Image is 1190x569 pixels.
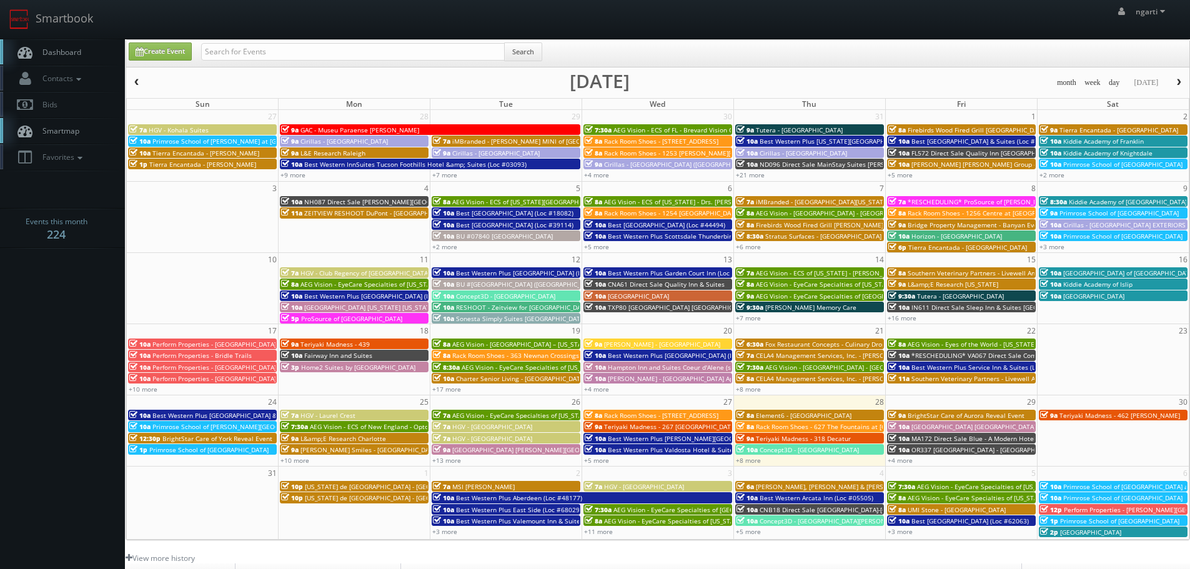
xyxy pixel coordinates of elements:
span: 10a [888,351,910,360]
span: AEG Vision - [GEOGRAPHIC_DATA] - [GEOGRAPHIC_DATA] [765,363,931,372]
span: 10a [129,149,151,157]
a: +4 more [888,456,913,465]
span: Firebirds Wood Fired Grill [PERSON_NAME] [756,220,883,229]
span: 8:30a [1040,197,1067,206]
span: Best Western Plus Aberdeen (Loc #48177) [456,493,582,502]
span: *RESCHEDULING* VA067 Direct Sale Comfort Suites [GEOGRAPHIC_DATA] [911,351,1131,360]
span: 7:30a [281,422,308,431]
span: 10a [433,280,454,289]
button: day [1104,75,1124,91]
span: 7a [281,411,299,420]
span: 7:30a [585,126,612,134]
span: Best [GEOGRAPHIC_DATA] (Loc #39114) [456,220,573,229]
span: 10a [281,197,302,206]
span: 8a [585,149,602,157]
span: 7a [736,197,754,206]
span: [PERSON_NAME], [PERSON_NAME] & [PERSON_NAME], LLC - [GEOGRAPHIC_DATA] [756,482,996,491]
a: +9 more [280,171,305,179]
span: 10a [585,280,606,289]
span: L&amp;E Research Charlotte [300,434,386,443]
span: Sonesta Simply Suites [GEOGRAPHIC_DATA] [456,314,586,323]
span: Rack Room Shoes - 627 The Fountains at [GEOGRAPHIC_DATA] (No Rush) [756,422,971,431]
span: 9a [281,340,299,349]
span: AEG Vision - EyeCare Specialties of [US_STATE] – [PERSON_NAME] Eye Care [452,411,676,420]
span: 10a [585,363,606,372]
span: HGV - [GEOGRAPHIC_DATA] [452,422,532,431]
span: Cirillas - [GEOGRAPHIC_DATA] ([GEOGRAPHIC_DATA]) [604,160,758,169]
span: NH087 Direct Sale [PERSON_NAME][GEOGRAPHIC_DATA], Ascend Hotel Collection [304,197,548,206]
span: Primrose School of [PERSON_NAME][GEOGRAPHIC_DATA] [152,422,321,431]
span: 8a [888,126,906,134]
a: +5 more [584,456,609,465]
span: 7a [585,482,602,491]
span: Concept3D - [GEOGRAPHIC_DATA] [456,292,555,300]
span: 7:30a [736,363,763,372]
span: Southern Veterinary Partners - Livewell Animal Urgent Care of Goodyear [911,374,1128,383]
span: Best Western Plus Scottsdale Thunderbird Suites (Loc #03156) [608,232,796,240]
a: +16 more [888,314,916,322]
span: 8a [736,209,754,217]
span: 10a [281,303,302,312]
span: Rack Room Shoes - 1254 [GEOGRAPHIC_DATA] [604,209,740,217]
span: 10a [1040,482,1061,491]
span: 10a [433,232,454,240]
span: Fairway Inn and Suites [304,351,372,360]
span: Stratus Surfaces - [GEOGRAPHIC_DATA] Slab Gallery [765,232,920,240]
span: 8a [736,280,754,289]
span: AEG Vision - EyeCare Specialties of [GEOGRAPHIC_DATA] - Medfield Eye Associates [756,292,1001,300]
span: FL572 Direct Sale Quality Inn [GEOGRAPHIC_DATA] North I-75 [911,149,1094,157]
span: 8a [433,351,450,360]
button: week [1080,75,1105,91]
span: Perform Properties - [GEOGRAPHIC_DATA] [152,374,276,383]
span: Best Western Plus [US_STATE][GEOGRAPHIC_DATA] [GEOGRAPHIC_DATA] (Loc #37096) [760,137,1014,146]
span: 10a [433,220,454,229]
span: [PERSON_NAME] Smiles - [GEOGRAPHIC_DATA] [300,445,439,454]
span: 11a [888,374,910,383]
span: ZEITVIEW RESHOOT DuPont - [GEOGRAPHIC_DATA], [GEOGRAPHIC_DATA] [304,209,520,217]
span: 7a [433,434,450,443]
button: Search [504,42,542,61]
span: 7a [433,411,450,420]
span: 8a [433,340,450,349]
span: AEG Vision - [GEOGRAPHIC_DATA] - [GEOGRAPHIC_DATA] [756,209,921,217]
span: 10a [585,292,606,300]
span: Kiddie Academy of Franklin [1063,137,1144,146]
span: [GEOGRAPHIC_DATA] [608,292,669,300]
span: ND096 Direct Sale MainStay Suites [PERSON_NAME] [760,160,917,169]
span: L&amp;E Research [US_STATE] [908,280,998,289]
span: Best Western Plus Valdosta Hotel & Suites (Loc #11213) [608,445,777,454]
span: 10a [433,303,454,312]
span: 7a [433,482,450,491]
span: 10a [433,493,454,502]
span: BrightStar Care of Aurora Reveal Event [908,411,1024,420]
span: MSI [PERSON_NAME] [452,482,515,491]
span: 1p [129,160,147,169]
span: 10a [129,411,151,420]
span: 7a [736,351,754,360]
span: 8a [736,411,754,420]
span: AEG Vision - EyeCare Specialties of [US_STATE] – [PERSON_NAME] Vision [917,482,1133,491]
a: +7 more [432,171,457,179]
span: 7a [129,126,147,134]
span: Best Western Plus Service Inn & Suites (Loc #61094) WHITE GLOVE [911,363,1113,372]
span: Tutera - [GEOGRAPHIC_DATA] [756,126,843,134]
span: 7a [888,197,906,206]
span: Bridge Property Management - Banyan Everton [908,220,1050,229]
span: 10a [888,363,910,372]
span: 10a [888,149,910,157]
span: [US_STATE] de [GEOGRAPHIC_DATA] - [GEOGRAPHIC_DATA] [305,493,477,502]
span: Best Western Plus [GEOGRAPHIC_DATA] (Loc #62024) [456,269,615,277]
span: [PERSON_NAME] - [GEOGRAPHIC_DATA] Apartments [608,374,761,383]
span: Perform Properties - [GEOGRAPHIC_DATA] [152,363,276,372]
span: 10a [888,422,910,431]
span: Primrose School of [PERSON_NAME] at [GEOGRAPHIC_DATA] [152,137,331,146]
span: 10a [1040,292,1061,300]
span: 10a [888,303,910,312]
a: +13 more [432,456,461,465]
a: Create Event [129,42,192,61]
span: [GEOGRAPHIC_DATA] [PERSON_NAME][GEOGRAPHIC_DATA] [452,445,626,454]
span: Southern Veterinary Partners - Livewell Animal Urgent Care of [PERSON_NAME] [908,269,1145,277]
span: Rack Room Shoes - 1256 Centre at [GEOGRAPHIC_DATA] [908,209,1074,217]
span: 10a [281,351,302,360]
a: +2 more [432,242,457,251]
